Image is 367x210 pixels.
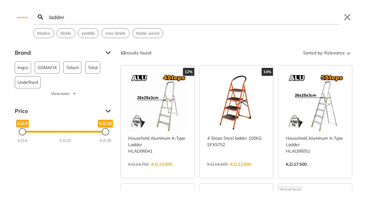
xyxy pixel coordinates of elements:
span: Tolsen [66,62,79,73]
button: Select suggestion: blade wood [132,29,163,38]
span: blades [37,30,50,37]
button: Close [342,12,352,22]
button: Select suggestion: paddle [78,29,99,38]
div: Minimum Price [19,128,26,135]
span: paddle [82,30,95,37]
button: Undefined [15,76,41,88]
span: saw blade [105,30,126,37]
div: Out of stock [278,186,302,194]
svg: Sort [345,49,352,56]
span: Total [88,62,97,73]
button: Sorted by:Relevance Sort [302,48,352,58]
span: Relevance [324,48,345,58]
svg: Search [37,14,44,21]
button: Ingco [15,61,31,74]
span: Undefined [18,76,38,88]
strong: 12 [120,50,125,56]
button: Total [85,61,100,74]
button: Select suggestion: saw blade [102,29,129,38]
div: K.D.22 [60,138,71,143]
span: SOMAFIX [37,62,57,73]
button: Tolsen [63,61,81,74]
div: K.D.8 [18,138,27,143]
div: results found [120,48,151,58]
button: Select suggestion: blades [34,29,54,38]
div: Suggestion: blade wood [132,28,163,38]
img: Close [15,16,30,18]
div: 14% [262,68,273,76]
button: View more [15,91,113,96]
span: blade wood [136,30,159,37]
span: Brand [15,48,101,58]
div: Suggestion: paddle [78,28,99,38]
button: Select suggestion: blade [57,29,75,38]
span: Price [15,106,101,116]
span: blade [61,30,71,37]
button: SOMAFIX [35,61,60,74]
span: View more [51,91,69,96]
div: Maximum Price [102,128,109,135]
span: Ingco [18,62,28,73]
div: Suggestion: saw blade [101,28,130,38]
div: Suggestion: blade [57,28,75,38]
div: Suggestion: blades [33,28,54,38]
input: Search… [48,10,339,24]
div: K.D.35 [100,138,111,143]
div: 12% [183,68,194,76]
